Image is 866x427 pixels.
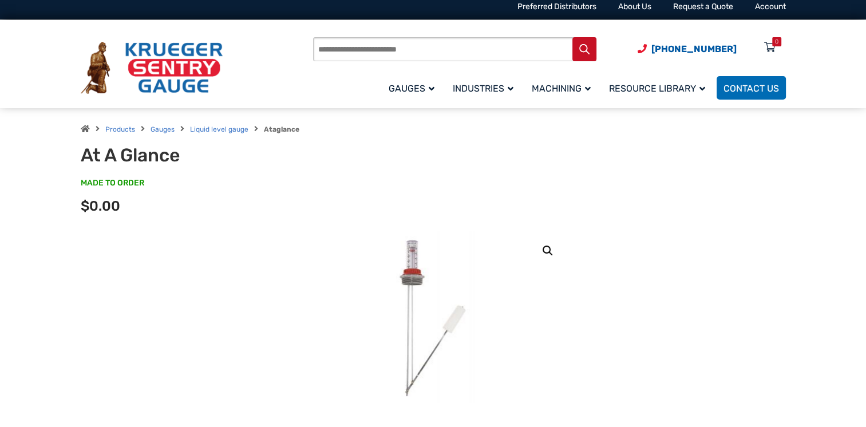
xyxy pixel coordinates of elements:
img: Krueger Sentry Gauge [81,42,223,94]
a: Products [105,125,135,133]
a: Industries [446,74,525,101]
a: Request a Quote [673,2,733,11]
span: Industries [453,83,513,94]
a: Phone Number (920) 434-8860 [638,42,737,56]
h1: At A Glance [81,144,363,166]
a: About Us [618,2,651,11]
a: Resource Library [602,74,717,101]
span: Machining [532,83,591,94]
span: Contact Us [723,83,779,94]
span: MADE TO ORDER [81,177,144,189]
a: Machining [525,74,602,101]
strong: Ataglance [264,125,299,133]
div: 0 [775,37,778,46]
span: Gauges [389,83,434,94]
a: Contact Us [717,76,786,100]
a: Account [755,2,786,11]
a: Preferred Distributors [517,2,596,11]
span: $0.00 [81,198,120,214]
img: At A Glance [364,231,501,403]
span: Resource Library [609,83,705,94]
a: Gauges [382,74,446,101]
a: View full-screen image gallery [537,240,558,261]
a: Liquid level gauge [190,125,248,133]
a: Gauges [151,125,175,133]
span: [PHONE_NUMBER] [651,44,737,54]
